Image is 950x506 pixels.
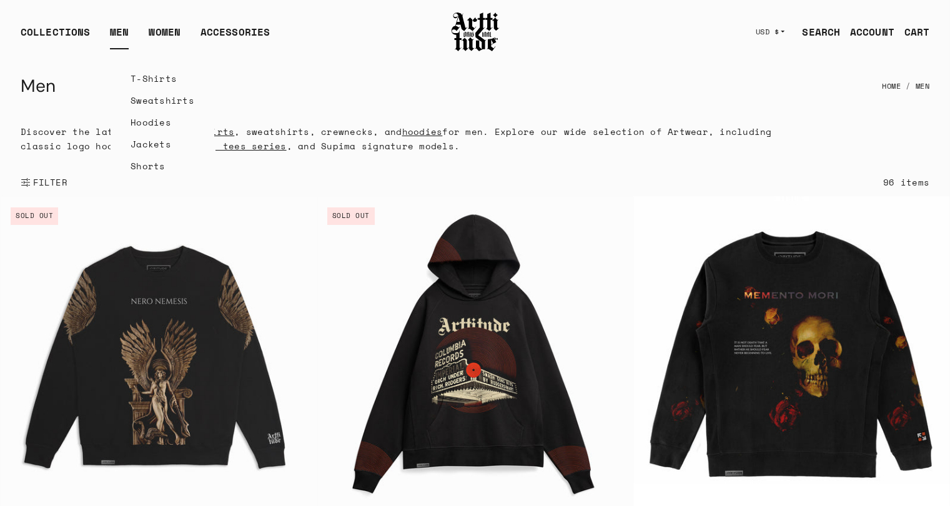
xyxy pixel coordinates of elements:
a: Home [882,72,901,100]
p: Discover the latest Arttitude , sweatshirts, crewnecks, and for men. Explore our wide selection o... [21,124,780,153]
a: Open cart [894,19,929,44]
a: hoodies [402,125,443,138]
a: MEN [110,24,129,49]
a: WOMEN [149,24,181,49]
ul: Main navigation [11,24,280,49]
li: Men [901,72,929,100]
div: 96 items [883,175,929,189]
button: USD $ [748,18,793,46]
div: COLLECTIONS [21,24,90,49]
a: Hoodies [131,111,194,133]
div: ACCESSORIES [200,24,270,49]
span: Sold out [11,207,58,225]
a: Jackets [131,133,194,155]
img: Arttitude [450,11,500,53]
a: Shorts [131,155,194,177]
span: Sold out [327,207,375,225]
h1: Men [21,71,56,101]
span: USD $ [756,27,779,37]
span: FILTER [31,176,67,189]
div: CART [904,24,929,39]
a: Sweatshirts [131,89,194,111]
button: Show filters [21,169,67,196]
a: SEARCH [792,19,840,44]
a: ACCOUNT [840,19,894,44]
a: T-Shirts [131,67,194,89]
